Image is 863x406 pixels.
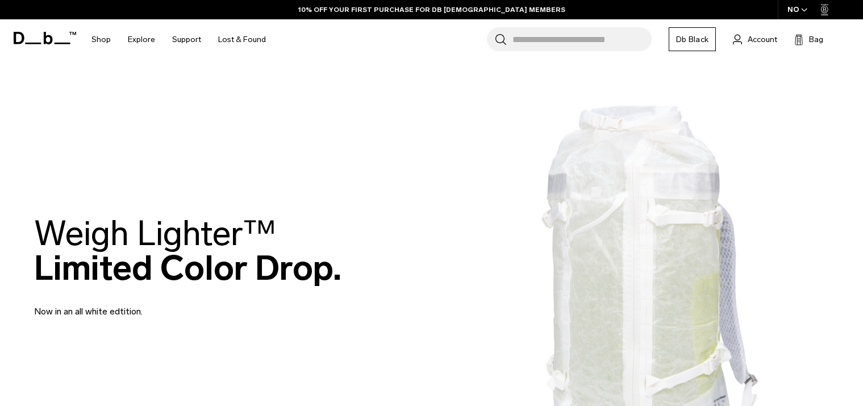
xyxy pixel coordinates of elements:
[794,32,823,46] button: Bag
[34,216,341,285] h2: Limited Color Drop.
[91,19,111,60] a: Shop
[298,5,565,15] a: 10% OFF YOUR FIRST PURCHASE FOR DB [DEMOGRAPHIC_DATA] MEMBERS
[748,34,777,45] span: Account
[128,19,155,60] a: Explore
[34,213,276,254] span: Weigh Lighter™
[34,291,307,318] p: Now in an all white edtition.
[809,34,823,45] span: Bag
[733,32,777,46] a: Account
[669,27,716,51] a: Db Black
[172,19,201,60] a: Support
[218,19,266,60] a: Lost & Found
[83,19,274,60] nav: Main Navigation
